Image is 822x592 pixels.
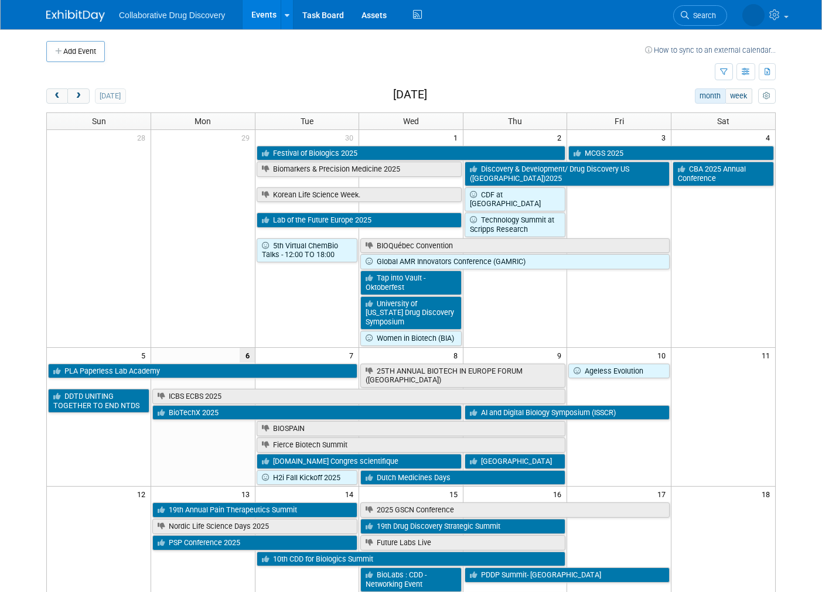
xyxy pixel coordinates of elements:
[568,364,670,379] a: Ageless Evolution
[152,502,357,518] a: 19th Annual Pain Therapeutics Summit
[760,348,775,362] span: 11
[67,88,89,104] button: next
[360,364,565,388] a: 25TH ANNUAL BIOTECH IN EUROPE FORUM ([GEOGRAPHIC_DATA])
[465,187,566,211] a: CDF at [GEOGRAPHIC_DATA]
[695,88,726,104] button: month
[615,117,624,126] span: Fri
[257,437,566,453] a: Fierce Biotech Summit
[360,567,462,591] a: BioLabs : CDD - Networking Event
[360,254,670,269] a: Global AMR Innovators Conference (GAMRIC)
[568,146,774,161] a: MCGS 2025
[763,93,770,100] i: Personalize Calendar
[645,46,776,54] a: How to sync to an external calendar...
[656,487,671,501] span: 17
[48,364,357,379] a: PLA Paperless Lab Academy
[689,11,716,20] span: Search
[673,5,727,26] a: Search
[257,213,462,228] a: Lab of the Future Europe 2025
[360,519,565,534] a: 19th Drug Discovery Strategic Summit
[46,10,105,22] img: ExhibitDay
[556,348,567,362] span: 9
[240,348,255,362] span: 6
[257,552,566,567] a: 10th CDD for Biologics Summit
[240,487,255,501] span: 13
[152,389,565,404] a: ICBS ECBS 2025
[760,487,775,501] span: 18
[240,130,255,145] span: 29
[360,331,462,346] a: Women in Biotech (BIA)
[742,4,765,26] img: Ralf Felsner
[465,567,670,583] a: PDDP Summit- [GEOGRAPHIC_DATA]
[46,88,68,104] button: prev
[717,117,729,126] span: Sat
[360,238,670,254] a: BIOQuébec Convention
[360,470,565,485] a: Dutch Medicines Days
[465,162,670,186] a: Discovery & Development/ Drug Discovery US ([GEOGRAPHIC_DATA])2025
[48,389,149,413] a: DDTD UNITING TOGETHER TO END NTDS
[360,502,670,518] a: 2025 GSCN Conference
[348,348,359,362] span: 7
[344,130,359,145] span: 30
[465,213,566,237] a: Technology Summit at Scripps Research
[257,238,358,262] a: 5th Virtual ChemBio Talks - 12:00 TO 18:00
[403,117,419,126] span: Wed
[257,162,462,177] a: Biomarkers & Precision Medicine 2025
[656,348,671,362] span: 10
[257,187,462,203] a: Korean Life Science Week.
[452,348,463,362] span: 8
[360,535,565,550] a: Future Labs Live
[556,130,567,145] span: 2
[257,421,566,436] a: BIOSPAIN
[360,271,462,295] a: Tap into Vault - Oktoberfest
[465,454,566,469] a: [GEOGRAPHIC_DATA]
[136,130,151,145] span: 28
[152,405,462,420] a: BioTechX 2025
[257,146,566,161] a: Festival of Biologics 2025
[673,162,774,186] a: CBA 2025 Annual Conference
[152,519,357,534] a: Nordic Life Science Days 2025
[448,487,463,501] span: 15
[552,487,567,501] span: 16
[465,405,670,420] a: AI and Digital Biology Symposium (ISSCR)
[344,487,359,501] span: 14
[136,487,151,501] span: 12
[46,41,105,62] button: Add Event
[301,117,313,126] span: Tue
[660,130,671,145] span: 3
[508,117,522,126] span: Thu
[92,117,106,126] span: Sun
[393,88,427,101] h2: [DATE]
[195,117,211,126] span: Mon
[360,296,462,330] a: University of [US_STATE] Drug Discovery Symposium
[119,11,225,20] span: Collaborative Drug Discovery
[257,454,462,469] a: [DOMAIN_NAME] Congres scientifique
[725,88,752,104] button: week
[452,130,463,145] span: 1
[257,470,358,485] a: H2i Fall Kickoff 2025
[140,348,151,362] span: 5
[95,88,126,104] button: [DATE]
[152,535,357,550] a: PSP Conference 2025
[765,130,775,145] span: 4
[758,88,776,104] button: myCustomButton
